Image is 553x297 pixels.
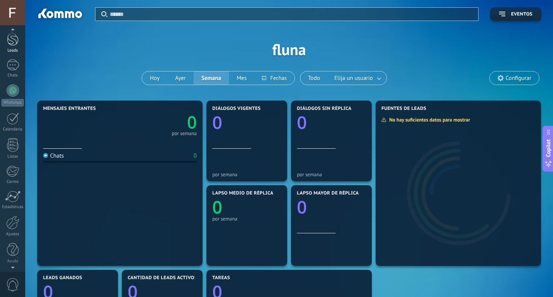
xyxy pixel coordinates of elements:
[2,205,24,210] div: Estadísticas
[297,191,359,196] span: Lapso mayor de réplica
[2,73,24,78] div: Chats
[2,259,24,264] div: Ayuda
[544,139,552,157] span: Copilot
[187,110,197,134] text: 0
[2,179,24,184] div: Correo
[2,48,24,53] div: Leads
[229,71,255,85] button: Mes
[172,132,197,135] div: por semana
[142,71,167,85] button: Hoy
[212,195,222,219] text: 0
[212,191,274,196] span: Lapso medio de réplica
[212,275,230,281] span: Tareas
[167,71,194,85] button: Ayer
[43,153,48,158] img: Chats
[194,152,197,160] div: 0
[212,106,261,111] span: Diálogos vigentes
[212,111,222,134] text: 0
[2,154,24,159] div: Listas
[490,7,541,21] button: Eventos
[381,106,426,111] span: Fuentes de leads
[43,275,82,281] span: Leads ganados
[297,195,307,219] text: 0
[2,127,24,132] div: Calendario
[212,172,281,177] div: por semana
[506,75,531,82] span: Configurar
[2,99,24,106] div: WhatsApp
[128,275,197,281] span: Cantidad de leads activos
[511,12,532,17] span: Eventos
[43,152,64,160] div: Chats
[333,73,374,83] span: Elija un usuario
[328,71,387,85] button: Elija un usuario
[254,71,294,85] button: Fechas
[194,71,229,85] button: Semana
[2,232,24,237] div: Ajustes
[43,106,96,111] span: Mensajes entrantes
[212,216,281,222] div: por semana
[300,71,328,85] button: Todo
[297,172,366,177] div: por semana
[120,110,197,134] a: 0
[297,106,352,111] span: Diálogos sin réplica
[297,111,307,134] text: 0
[381,116,475,123] div: No hay suficientes datos para mostrar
